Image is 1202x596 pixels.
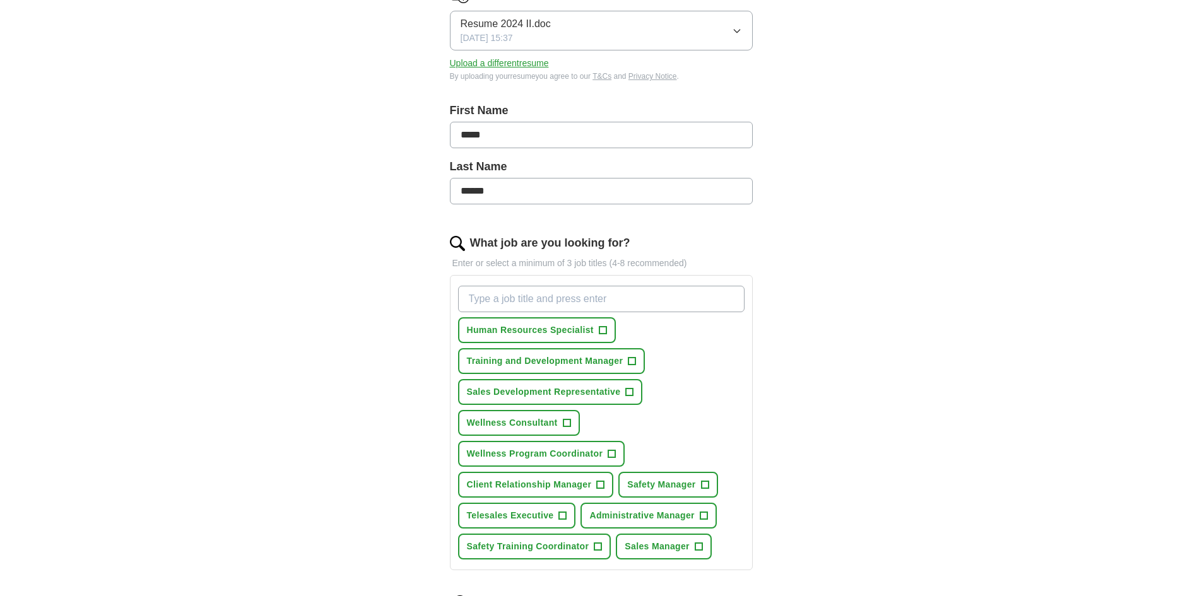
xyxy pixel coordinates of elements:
label: Last Name [450,158,753,175]
img: search.png [450,236,465,251]
span: Resume 2024 II.doc [461,16,551,32]
div: By uploading your resume you agree to our and . [450,71,753,82]
span: Training and Development Manager [467,354,623,368]
span: Wellness Program Coordinator [467,447,603,460]
button: Wellness Consultant [458,410,580,436]
button: Administrative Manager [580,503,716,529]
a: Privacy Notice [628,72,677,81]
button: Client Relationship Manager [458,472,614,498]
p: Enter or select a minimum of 3 job titles (4-8 recommended) [450,257,753,270]
button: Telesales Executive [458,503,576,529]
span: Safety Training Coordinator [467,540,589,553]
button: Safety Training Coordinator [458,534,611,559]
button: Safety Manager [618,472,717,498]
button: Upload a differentresume [450,57,549,70]
button: Wellness Program Coordinator [458,441,625,467]
span: Client Relationship Manager [467,478,592,491]
button: Resume 2024 II.doc[DATE] 15:37 [450,11,753,50]
a: T&Cs [592,72,611,81]
span: Safety Manager [627,478,695,491]
button: Human Resources Specialist [458,317,616,343]
label: What job are you looking for? [470,235,630,252]
span: Sales Manager [625,540,690,553]
label: First Name [450,102,753,119]
span: Telesales Executive [467,509,554,522]
span: [DATE] 15:37 [461,32,513,45]
span: Human Resources Specialist [467,324,594,337]
button: Training and Development Manager [458,348,645,374]
button: Sales Manager [616,534,712,559]
input: Type a job title and press enter [458,286,745,312]
span: Sales Development Representative [467,385,621,399]
button: Sales Development Representative [458,379,643,405]
span: Wellness Consultant [467,416,558,429]
span: Administrative Manager [589,509,694,522]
